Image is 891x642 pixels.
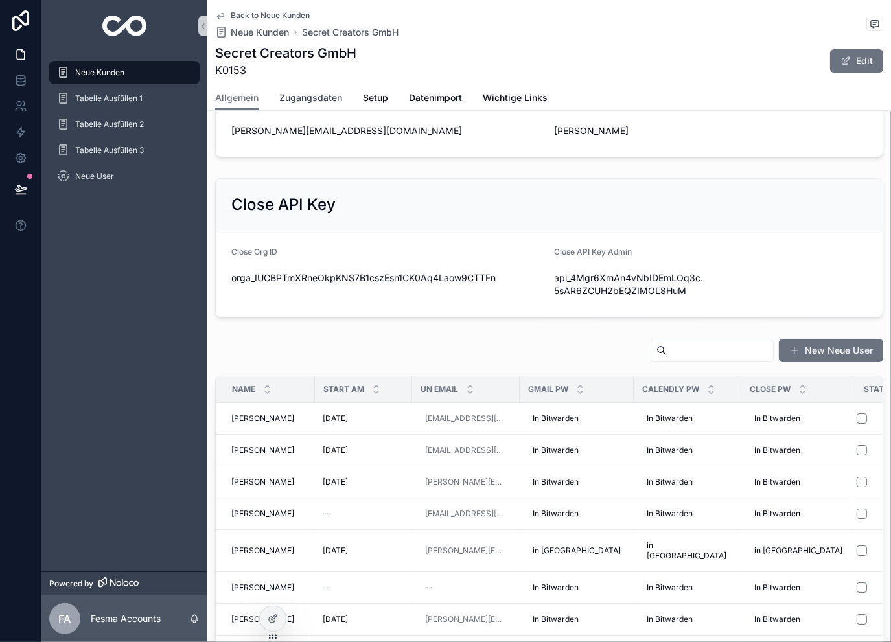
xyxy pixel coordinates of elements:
span: [DATE] [323,614,348,625]
a: Secret Creators GmbH [302,26,399,39]
span: Datenimport [409,91,462,104]
span: In Bitwarden [754,477,800,487]
span: Back to Neue Kunden [231,10,310,21]
a: In Bitwarden [749,503,848,524]
span: In Bitwarden [533,509,579,519]
a: [EMAIL_ADDRESS][DOMAIN_NAME] [420,440,512,461]
a: Wichtige Links [483,86,548,112]
span: [DATE] [323,545,348,556]
a: In Bitwarden [527,472,626,492]
span: In Bitwarden [533,582,579,593]
a: In Bitwarden [642,408,734,429]
a: Powered by [41,571,207,595]
span: Powered by [49,579,93,589]
span: FA [59,611,71,626]
span: Neue Kunden [75,67,124,78]
span: Tabelle Ausfüllen 1 [75,93,143,104]
span: In Bitwarden [647,477,693,487]
span: in [GEOGRAPHIC_DATA] [533,545,621,556]
a: In Bitwarden [527,440,626,461]
a: in [GEOGRAPHIC_DATA] [749,540,848,561]
span: [DATE] [323,413,348,424]
a: [PERSON_NAME] [231,545,307,556]
span: orga_IUCBPTmXRneOkpKNS7B1cszEsn1CK0Aq4Laow9CTTFn [231,271,544,284]
span: In Bitwarden [533,614,579,625]
a: [EMAIL_ADDRESS][DOMAIN_NAME] [425,445,507,455]
span: [PERSON_NAME] [231,413,294,424]
a: -- [323,509,404,519]
a: In Bitwarden [527,503,626,524]
span: In Bitwarden [533,413,579,424]
span: [PERSON_NAME] [555,124,706,137]
span: Wichtige Links [483,91,548,104]
a: [PERSON_NAME] [231,509,307,519]
a: Back to Neue Kunden [215,10,310,21]
button: Edit [830,49,883,73]
span: Name [232,384,255,395]
p: Fesma Accounts [91,612,161,625]
span: [PERSON_NAME] [231,582,294,593]
a: Tabelle Ausfüllen 1 [49,87,200,110]
a: In Bitwarden [527,609,626,630]
span: In Bitwarden [647,445,693,455]
a: In Bitwarden [527,577,626,598]
span: Close Pw [750,384,791,395]
span: Tabelle Ausfüllen 3 [75,145,144,155]
a: [PERSON_NAME][EMAIL_ADDRESS][DOMAIN_NAME] [420,472,512,492]
img: App logo [102,16,147,36]
span: K0153 [215,62,356,78]
a: In Bitwarden [749,408,848,429]
span: Allgemein [215,91,259,104]
span: In Bitwarden [647,509,693,519]
span: in [GEOGRAPHIC_DATA] [647,540,728,561]
span: [PERSON_NAME] [231,509,294,519]
a: In Bitwarden [642,472,734,492]
div: -- [425,582,433,593]
span: In Bitwarden [754,413,800,424]
a: In Bitwarden [642,609,734,630]
a: [DATE] [323,413,404,424]
span: In Bitwarden [647,413,693,424]
a: Datenimport [409,86,462,112]
a: [PERSON_NAME][EMAIL_ADDRESS][DOMAIN_NAME] [425,614,507,625]
span: in [GEOGRAPHIC_DATA] [754,545,842,556]
span: -- [323,582,330,593]
a: [DATE] [323,477,404,487]
a: [DATE] [323,545,404,556]
span: In Bitwarden [647,614,693,625]
a: [PERSON_NAME][EMAIL_ADDRESS][DOMAIN_NAME] [420,609,512,630]
a: [PERSON_NAME][EMAIL_ADDRESS][DOMAIN_NAME] [420,540,512,561]
a: [PERSON_NAME] [231,477,307,487]
a: In Bitwarden [749,609,848,630]
a: [EMAIL_ADDRESS][DOMAIN_NAME] [420,408,512,429]
a: Tabelle Ausfüllen 2 [49,113,200,136]
a: -- [420,577,512,598]
button: New Neue User [779,339,883,362]
a: [EMAIL_ADDRESS][DOMAIN_NAME] [425,509,507,519]
span: In Bitwarden [754,582,800,593]
span: In Bitwarden [754,445,800,455]
span: Neue Kunden [231,26,289,39]
a: in [GEOGRAPHIC_DATA] [527,540,626,561]
a: In Bitwarden [749,472,848,492]
span: In Bitwarden [533,477,579,487]
a: Tabelle Ausfüllen 3 [49,139,200,162]
a: [PERSON_NAME] [231,413,307,424]
a: Neue User [49,165,200,188]
span: [PERSON_NAME] [231,545,294,556]
a: [EMAIL_ADDRESS][DOMAIN_NAME] [425,413,507,424]
a: In Bitwarden [527,408,626,429]
a: In Bitwarden [642,440,734,461]
a: in [GEOGRAPHIC_DATA] [642,535,734,566]
a: In Bitwarden [749,577,848,598]
div: scrollable content [41,52,207,205]
span: UN Email [421,384,458,395]
span: [PERSON_NAME] [231,445,294,455]
a: [PERSON_NAME] [231,445,307,455]
a: Neue Kunden [215,26,289,39]
span: Zugangsdaten [279,91,342,104]
a: [DATE] [323,614,404,625]
span: [PERSON_NAME] [231,477,294,487]
a: In Bitwarden [642,503,734,524]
